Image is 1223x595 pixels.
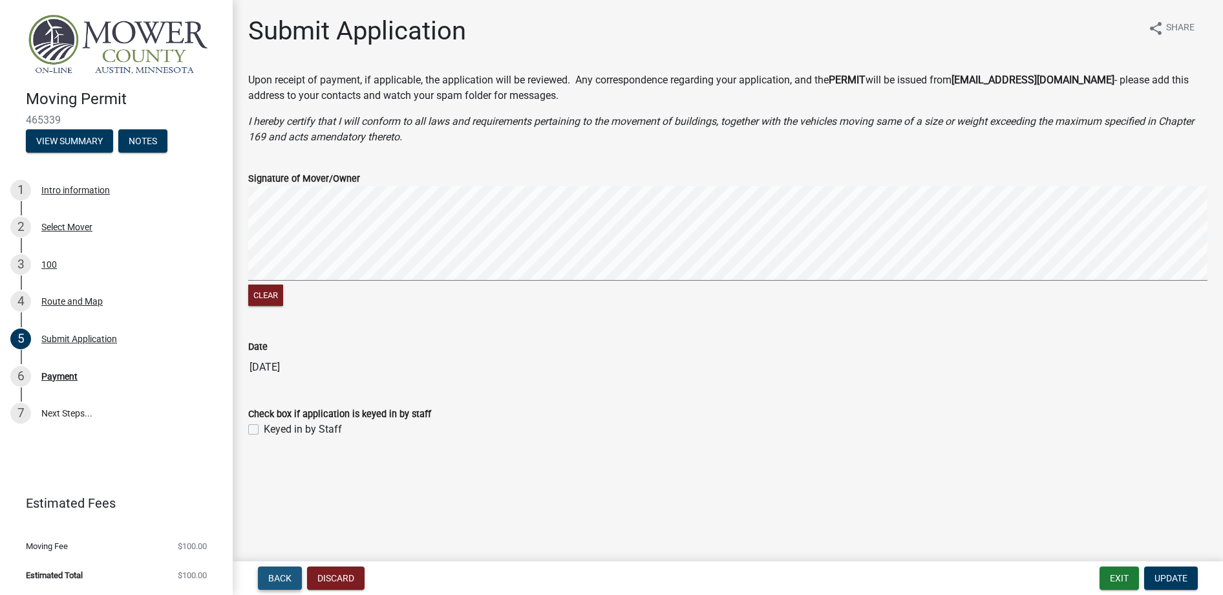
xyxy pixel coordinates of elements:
h1: Submit Application [248,16,466,47]
span: Back [268,573,292,583]
i: share [1148,21,1164,36]
wm-modal-confirm: Summary [26,136,113,147]
span: Moving Fee [26,542,68,550]
div: 100 [41,260,57,269]
button: Notes [118,129,167,153]
div: 4 [10,291,31,312]
span: 465339 [26,114,207,126]
div: Submit Application [41,334,117,343]
a: Estimated Fees [10,490,212,516]
div: 5 [10,329,31,349]
h4: Moving Permit [26,90,222,109]
button: shareShare [1138,16,1205,41]
label: Keyed in by Staff [264,422,342,437]
div: 2 [10,217,31,237]
label: Check box if application is keyed in by staff [248,410,431,419]
button: Back [258,567,302,590]
div: 3 [10,254,31,275]
strong: PERMIT [829,74,866,86]
div: Payment [41,372,78,381]
strong: [EMAIL_ADDRESS][DOMAIN_NAME] [952,74,1114,86]
label: Date [248,343,268,352]
span: $100.00 [178,542,207,550]
span: Update [1154,573,1187,583]
button: View Summary [26,129,113,153]
img: Mower County, Minnesota [26,14,212,76]
button: Clear [248,285,283,306]
span: Share [1166,21,1195,36]
span: $100.00 [178,571,207,579]
div: Intro information [41,186,110,195]
button: Discard [307,567,365,590]
label: Signature of Mover/Owner [248,175,360,184]
div: Select Mover [41,222,92,232]
wm-modal-confirm: Notes [118,136,167,147]
div: Route and Map [41,297,103,306]
div: 7 [10,403,31,424]
i: I hereby certify that I will conform to all laws and requirements pertaining to the movement of b... [248,115,1194,143]
button: Exit [1100,567,1139,590]
button: Update [1144,567,1198,590]
div: 6 [10,366,31,387]
p: Upon receipt of payment, if applicable, the application will be reviewed. Any correspondence rega... [248,72,1207,103]
span: Estimated Total [26,571,83,579]
div: 1 [10,180,31,200]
